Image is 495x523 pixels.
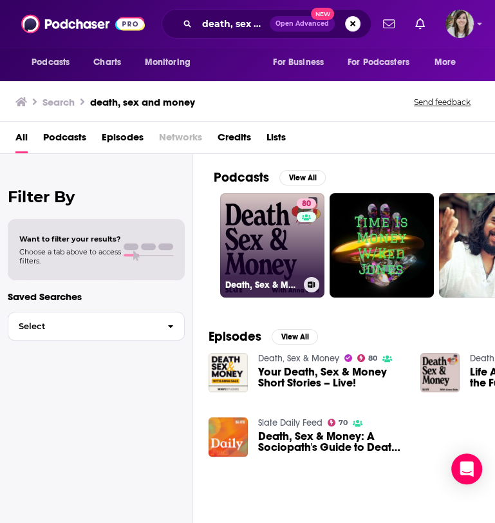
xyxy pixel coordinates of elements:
[8,322,157,330] span: Select
[43,127,86,153] a: Podcasts
[276,21,329,27] span: Open Advanced
[258,366,405,388] a: Your Death, Sex & Money Short Stories – Live!
[302,198,311,211] span: 80
[225,280,299,290] h3: Death, Sex & Money
[258,417,322,428] a: Slate Daily Feed
[90,96,195,108] h3: death, sex and money
[42,96,75,108] h3: Search
[159,127,202,153] span: Networks
[214,169,326,185] a: PodcastsView All
[102,127,144,153] a: Episodes
[425,50,472,75] button: open menu
[218,127,251,153] a: Credits
[8,290,185,303] p: Saved Searches
[19,247,121,265] span: Choose a tab above to access filters.
[378,13,400,35] a: Show notifications dropdown
[209,353,248,392] img: Your Death, Sex & Money Short Stories – Live!
[8,187,185,206] h2: Filter By
[420,353,460,392] img: Life After Death: News About the Future of Death, Sex & Money!
[258,353,339,364] a: Death, Sex & Money
[8,312,185,341] button: Select
[368,356,377,361] span: 80
[264,50,340,75] button: open menu
[339,50,428,75] button: open menu
[85,50,129,75] a: Charts
[328,419,348,426] a: 70
[21,12,145,36] img: Podchaser - Follow, Share and Rate Podcasts
[434,53,456,71] span: More
[273,53,324,71] span: For Business
[19,234,121,243] span: Want to filter your results?
[15,127,28,153] a: All
[270,16,335,32] button: Open AdvancedNew
[197,14,270,34] input: Search podcasts, credits, & more...
[209,328,261,345] h2: Episodes
[410,97,474,108] button: Send feedback
[339,420,348,426] span: 70
[266,127,286,153] a: Lists
[135,50,207,75] button: open menu
[297,198,316,209] a: 80
[209,328,318,345] a: EpisodesView All
[214,169,269,185] h2: Podcasts
[220,193,324,298] a: 80Death, Sex & Money
[348,53,409,71] span: For Podcasters
[357,354,378,362] a: 80
[144,53,190,71] span: Monitoring
[311,8,334,20] span: New
[272,329,318,345] button: View All
[32,53,70,71] span: Podcasts
[209,417,248,457] img: Death, Sex & Money: A Sociopath's Guide to Death, Sex, and Money
[279,170,326,185] button: View All
[445,10,474,38] button: Show profile menu
[258,431,405,453] a: Death, Sex & Money: A Sociopath's Guide to Death, Sex, and Money
[93,53,121,71] span: Charts
[410,13,430,35] a: Show notifications dropdown
[162,9,371,39] div: Search podcasts, credits, & more...
[451,453,482,484] div: Open Intercom Messenger
[445,10,474,38] span: Logged in as devinandrade
[23,50,86,75] button: open menu
[445,10,474,38] img: User Profile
